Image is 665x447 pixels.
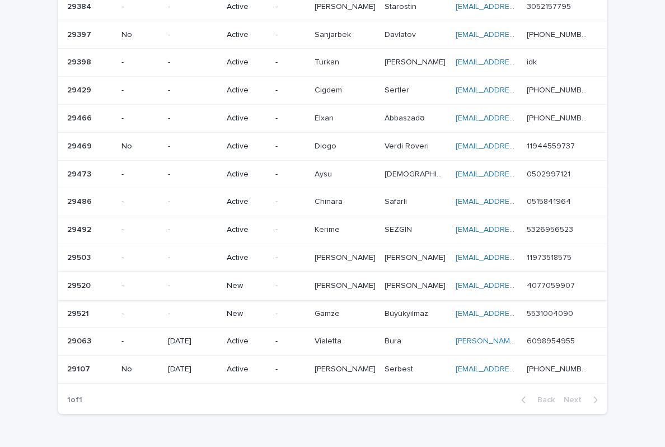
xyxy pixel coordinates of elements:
p: [PHONE_NUMBER] [527,28,591,40]
p: - [168,170,218,179]
p: 29397 [67,28,93,40]
p: New [227,281,266,291]
p: Bura [385,334,404,346]
p: - [275,86,305,95]
p: - [168,2,218,12]
p: No [121,365,159,374]
p: Active [227,225,266,235]
p: - [121,225,159,235]
p: 29486 [67,195,94,207]
p: - [275,30,305,40]
p: New [227,309,266,319]
p: - [168,309,218,319]
p: - [121,337,159,346]
p: 29429 [67,83,93,95]
tr: 2946629466 --Active-ElxanElxan AbbaszadəAbbaszadə [EMAIL_ADDRESS][DOMAIN_NAME] [PHONE_NUMBER][PHO... [58,104,607,132]
a: [EMAIL_ADDRESS][DOMAIN_NAME] [456,310,582,318]
p: - [168,114,218,123]
p: Active [227,30,266,40]
p: Active [227,86,266,95]
a: [EMAIL_ADDRESS][DOMAIN_NAME] [456,198,582,206]
p: 29398 [67,55,93,67]
a: [PERSON_NAME][EMAIL_ADDRESS][DOMAIN_NAME] [456,337,643,345]
p: Aysu [315,167,334,179]
p: Abdullah Sezer Metehan [315,362,378,374]
button: Next [559,395,607,405]
p: - [121,281,159,291]
p: Sertler [385,83,411,95]
p: Active [227,197,266,207]
p: Turkan [315,55,341,67]
p: Diogo [315,139,339,151]
p: 29466 [67,111,94,123]
p: [PERSON_NAME] [385,55,448,67]
a: [EMAIL_ADDRESS][DOMAIN_NAME] [456,86,582,94]
p: [PERSON_NAME] [385,251,448,263]
p: Verdi Roveri [385,139,431,151]
tr: 2910729107 No[DATE]Active-[PERSON_NAME][PERSON_NAME] SerbestSerbest [EMAIL_ADDRESS][DOMAIN_NAME] ... [58,356,607,384]
tr: 2947329473 --Active-AysuAysu [DEMOGRAPHIC_DATA][DEMOGRAPHIC_DATA] [EMAIL_ADDRESS][DOMAIN_NAME] 05... [58,160,607,188]
p: Chinara [315,195,345,207]
a: [EMAIL_ADDRESS][DOMAIN_NAME] [456,226,582,234]
p: Büyükyılmaz [385,307,430,319]
p: 29063 [67,334,93,346]
p: - [168,58,218,67]
p: Abbaszadə [385,111,427,123]
p: - [275,142,305,151]
tr: 2939729397 No-Active-SanjarbekSanjarbek DavlatovDavlatov [EMAIL_ADDRESS][DOMAIN_NAME] [PHONE_NUMB... [58,21,607,49]
p: [DATE] [168,365,218,374]
p: - [275,225,305,235]
p: - [121,170,159,179]
p: No [121,142,159,151]
a: [EMAIL_ADDRESS][DOMAIN_NAME] [456,31,582,39]
p: Vialetta [315,334,344,346]
tr: 2942929429 --Active-CigdemCigdem SertlerSertler [EMAIL_ADDRESS][DOMAIN_NAME] [PHONE_NUMBER][PHONE... [58,77,607,105]
a: [EMAIL_ADDRESS][DOMAIN_NAME] [456,170,582,178]
p: - [275,58,305,67]
p: - [275,365,305,374]
p: Gamze [315,307,342,319]
tr: 2949229492 --Active-KerimeKerime SEZGİNSEZGİN [EMAIL_ADDRESS][DOMAIN_NAME] 53269565235326956523 [58,216,607,244]
p: SEZGİN [385,223,414,235]
p: - [168,197,218,207]
p: 29107 [67,362,92,374]
p: - [168,253,218,263]
p: Serbest [385,362,415,374]
p: No [121,30,159,40]
p: 0515841964 [527,195,573,207]
p: [PERSON_NAME] [385,279,448,291]
p: [PHONE_NUMBER] [527,83,591,95]
tr: 2906329063 -[DATE]Active-VialettaVialetta BuraBura [PERSON_NAME][EMAIL_ADDRESS][DOMAIN_NAME] 6098... [58,328,607,356]
tr: 2950329503 --Active-[PERSON_NAME][PERSON_NAME] [PERSON_NAME][PERSON_NAME] [EMAIL_ADDRESS][DOMAIN_... [58,244,607,272]
p: Active [227,58,266,67]
a: [EMAIL_ADDRESS][DOMAIN_NAME] [456,254,582,262]
tr: 2952029520 --New-[PERSON_NAME][PERSON_NAME] [PERSON_NAME][PERSON_NAME] [EMAIL_ADDRESS][DOMAIN_NAM... [58,272,607,300]
p: Davlatov [385,28,418,40]
p: Active [227,114,266,123]
p: 29520 [67,279,93,291]
p: Active [227,2,266,12]
p: - [275,197,305,207]
p: +994 077 817 19 09 [527,111,591,123]
p: 5531004090 [527,307,575,319]
p: 11973518575 [527,251,574,263]
span: Next [564,396,588,404]
a: [EMAIL_ADDRESS][DOMAIN_NAME] [456,282,582,290]
p: - [275,253,305,263]
p: [PERSON_NAME] [315,279,378,291]
p: - [275,114,305,123]
p: Active [227,253,266,263]
p: Active [227,142,266,151]
a: [EMAIL_ADDRESS][DOMAIN_NAME] [456,3,582,11]
a: [EMAIL_ADDRESS][DOMAIN_NAME] [456,365,582,373]
p: 11944559737 [527,139,577,151]
p: - [168,281,218,291]
p: idk [527,55,539,67]
p: - [121,2,159,12]
p: - [121,197,159,207]
p: 5326956523 [527,223,575,235]
tr: 2948629486 --Active-ChinaraChinara SafarliSafarli [EMAIL_ADDRESS][DOMAIN_NAME] 05158419640515841964 [58,188,607,216]
p: - [275,170,305,179]
p: - [121,309,159,319]
tr: 2946929469 No-Active-DiogoDiogo Verdi RoveriVerdi Roveri [EMAIL_ADDRESS][DOMAIN_NAME] 11944559737... [58,132,607,160]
